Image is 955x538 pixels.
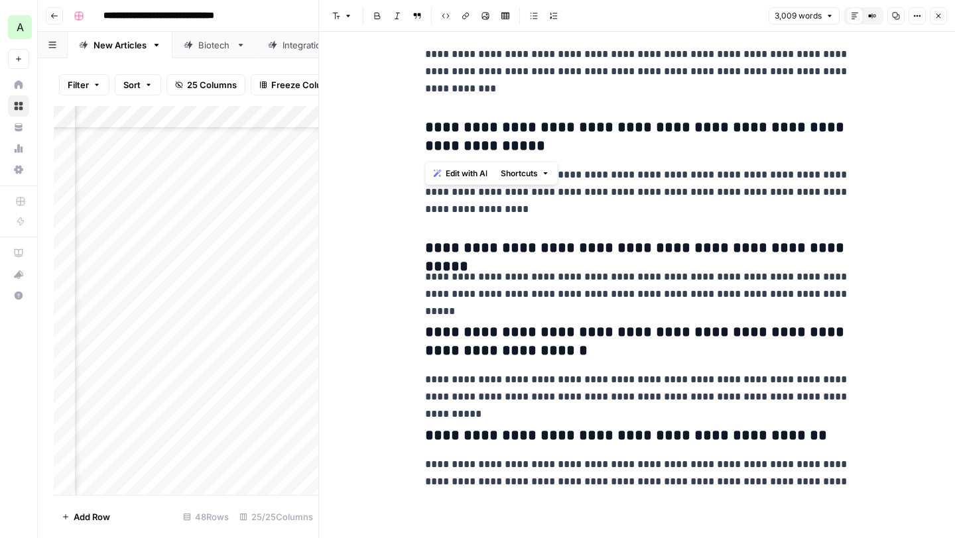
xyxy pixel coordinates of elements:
button: Edit with AI [428,165,493,182]
a: Biotech [172,32,257,58]
div: New Articles [94,38,147,52]
button: 3,009 words [769,7,840,25]
button: Add Row [54,506,118,527]
div: What's new? [9,264,29,284]
a: AirOps Academy [8,242,29,264]
span: A [17,19,24,35]
span: Add Row [74,510,110,523]
a: Browse [8,95,29,117]
span: Shortcuts [501,168,538,180]
a: New Articles [68,32,172,58]
button: 25 Columns [166,74,245,95]
button: What's new? [8,264,29,285]
button: Shortcuts [495,165,555,182]
span: 3,009 words [775,10,822,22]
span: 25 Columns [187,78,237,91]
div: 25/25 Columns [234,506,318,527]
a: Home [8,74,29,95]
span: Freeze Columns [271,78,340,91]
button: Sort [115,74,161,95]
button: Workspace: Abacum [8,11,29,44]
button: Freeze Columns [251,74,348,95]
button: Filter [59,74,109,95]
span: Sort [123,78,141,91]
span: Edit with AI [446,168,487,180]
div: Integration Pages [283,38,355,52]
div: Biotech [198,38,231,52]
span: Filter [68,78,89,91]
a: Settings [8,159,29,180]
a: Your Data [8,117,29,138]
a: Usage [8,138,29,159]
div: 48 Rows [178,506,234,527]
button: Help + Support [8,285,29,306]
a: Integration Pages [257,32,381,58]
